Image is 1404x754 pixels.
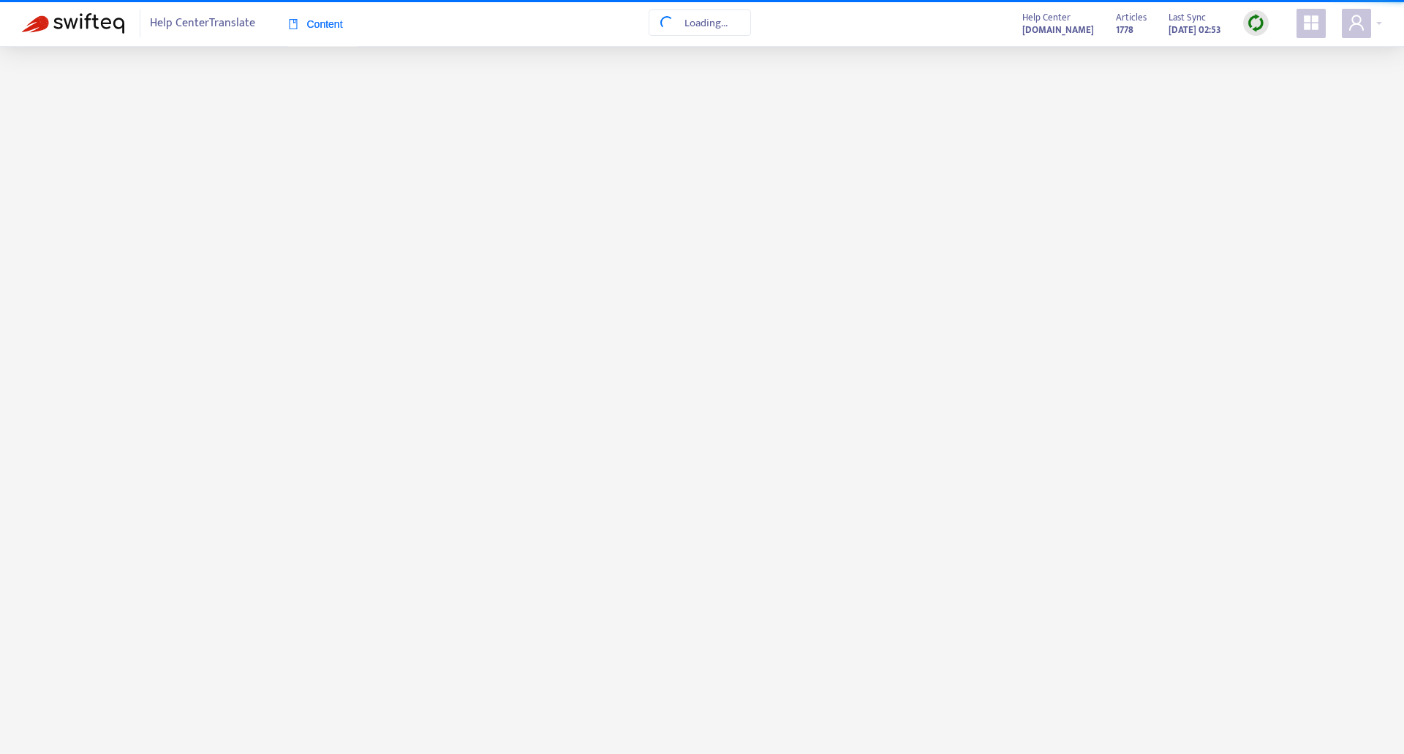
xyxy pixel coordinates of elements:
[22,13,124,34] img: Swifteq
[288,18,343,30] span: Content
[1116,22,1133,38] strong: 1778
[1169,22,1221,38] strong: [DATE] 02:53
[150,10,255,37] span: Help Center Translate
[288,19,298,29] span: book
[1116,10,1147,26] span: Articles
[1022,10,1071,26] span: Help Center
[1022,22,1094,38] strong: [DOMAIN_NAME]
[1348,14,1365,31] span: user
[1247,14,1265,32] img: sync.dc5367851b00ba804db3.png
[1169,10,1206,26] span: Last Sync
[1302,14,1320,31] span: appstore
[1022,21,1094,38] a: [DOMAIN_NAME]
